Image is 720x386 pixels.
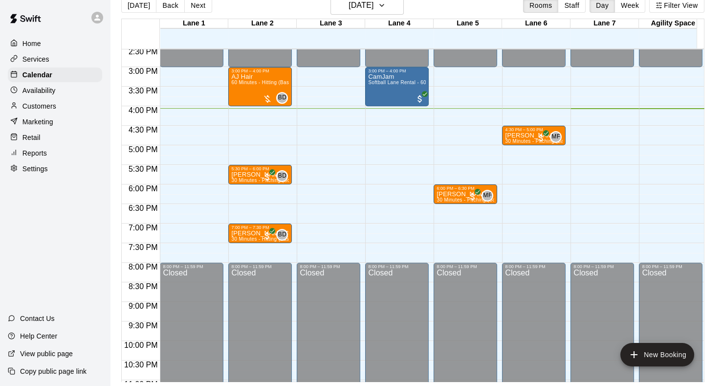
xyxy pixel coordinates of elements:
[228,165,292,184] div: 5:30 PM – 6:00 PM: Hadley Billingsley
[436,264,494,269] div: 8:00 PM – 11:59 PM
[126,126,160,134] span: 4:30 PM
[8,161,102,176] a: Settings
[22,86,56,95] p: Availability
[126,282,160,291] span: 8:30 PM
[483,191,492,201] span: MF
[505,138,579,144] span: 30 Minutes - Pitching (Baseball)
[554,131,562,143] span: Matt Field
[502,126,566,145] div: 4:30 PM – 5:00 PM: Logan Halvorsen
[436,197,508,203] span: 30 Minutes - Pitching (Softball)
[160,19,228,28] div: Lane 1
[8,114,102,129] a: Marketing
[228,224,292,243] div: 7:00 PM – 7:30 PM: Connor Newlun
[368,80,446,85] span: Softball Lane Rental - 60 Minutes
[276,92,288,104] div: Bryce Dahnert
[126,106,160,114] span: 4:00 PM
[8,146,102,160] a: Reports
[163,264,220,269] div: 8:00 PM – 11:59 PM
[8,99,102,114] a: Customers
[551,132,560,142] span: MF
[20,349,73,359] p: View public page
[276,170,288,182] div: Bryce Dahnert
[368,264,426,269] div: 8:00 PM – 11:59 PM
[22,54,49,64] p: Services
[8,52,102,67] a: Services
[126,165,160,173] span: 5:30 PM
[434,184,497,204] div: 6:00 PM – 6:30 PM: Grace Guerrero
[126,204,160,212] span: 6:30 PM
[642,264,699,269] div: 8:00 PM – 11:59 PM
[231,225,289,230] div: 7:00 PM – 7:30 PM
[573,264,631,269] div: 8:00 PM – 11:59 PM
[228,67,292,106] div: 3:00 PM – 4:00 PM: AJ Hair
[505,264,563,269] div: 8:00 PM – 11:59 PM
[22,101,56,111] p: Customers
[365,19,434,28] div: Lane 4
[280,170,288,182] span: Bryce Dahnert
[468,192,478,202] span: All customers have paid
[436,186,494,191] div: 6:00 PM – 6:30 PM
[122,341,160,349] span: 10:00 PM
[570,19,639,28] div: Lane 7
[126,302,160,310] span: 9:00 PM
[280,229,288,241] span: Bryce Dahnert
[126,184,160,193] span: 6:00 PM
[22,70,52,80] p: Calendar
[22,39,41,48] p: Home
[502,19,570,28] div: Lane 6
[126,87,160,95] span: 3:30 PM
[262,231,272,241] span: All customers have paid
[550,131,562,143] div: Matt Field
[278,93,286,103] span: BD
[228,19,297,28] div: Lane 2
[22,148,47,158] p: Reports
[126,224,160,232] span: 7:00 PM
[126,47,160,56] span: 2:30 PM
[365,67,429,106] div: 3:00 PM – 4:00 PM: CamJam
[620,343,694,366] button: add
[297,19,365,28] div: Lane 3
[22,133,41,142] p: Retail
[126,321,160,330] span: 9:30 PM
[126,67,160,75] span: 3:00 PM
[485,190,493,202] span: Matt Field
[8,68,102,82] a: Calendar
[231,264,289,269] div: 8:00 PM – 11:59 PM
[20,331,57,341] p: Help Center
[278,230,286,240] span: BD
[368,68,426,73] div: 3:00 PM – 4:00 PM
[481,190,493,202] div: Matt Field
[231,166,289,171] div: 5:30 PM – 6:00 PM
[300,264,357,269] div: 8:00 PM – 11:59 PM
[231,178,303,183] span: 30 Minutes - Pitching (Softball)
[231,80,302,85] span: 60 Minutes - Hitting (Baseball)
[126,243,160,251] span: 7:30 PM
[126,263,160,271] span: 8:00 PM
[22,117,53,127] p: Marketing
[280,92,288,104] span: Bryce Dahnert
[278,171,286,181] span: BD
[8,36,102,51] a: Home
[536,133,546,143] span: All customers have paid
[434,19,502,28] div: Lane 5
[20,366,87,376] p: Copy public page link
[20,314,55,323] p: Contact Us
[505,127,563,132] div: 4:30 PM – 5:00 PM
[231,236,302,242] span: 30 Minutes - Hitting (Baseball)
[415,94,425,104] span: All customers have paid
[262,172,272,182] span: All customers have paid
[639,19,707,28] div: Agility Space
[8,130,102,145] a: Retail
[126,145,160,154] span: 5:00 PM
[276,229,288,241] div: Bryce Dahnert
[8,83,102,98] a: Availability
